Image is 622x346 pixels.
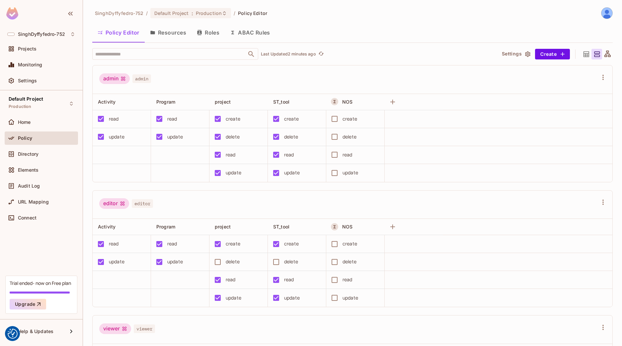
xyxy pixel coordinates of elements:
[284,276,294,283] div: read
[99,73,130,84] div: admin
[331,223,338,230] button: A Resource Set is a dynamically conditioned resource, defined by real-time criteria.
[134,324,155,333] span: viewer
[226,294,241,302] div: update
[331,98,338,105] button: A Resource Set is a dynamically conditioned resource, defined by real-time criteria.
[215,224,231,229] span: project
[18,167,39,173] span: Elements
[226,276,236,283] div: read
[9,96,43,102] span: Default Project
[167,240,177,247] div: read
[18,215,37,220] span: Connect
[92,24,145,41] button: Policy Editor
[342,99,352,105] span: NOS
[10,299,46,309] button: Upgrade
[284,133,298,140] div: delete
[273,99,289,105] span: ST_tool
[191,11,194,16] span: :
[10,280,71,286] div: Trial ended- now on Free plan
[316,50,325,58] span: Click to refresh data
[167,133,183,140] div: update
[343,258,356,265] div: delete
[146,10,148,16] li: /
[18,329,53,334] span: Help & Updates
[261,51,316,57] p: Last Updated 2 minutes ago
[343,240,357,247] div: create
[109,115,119,123] div: read
[318,51,324,57] span: refresh
[18,199,49,205] span: URL Mapping
[109,240,119,247] div: read
[284,240,299,247] div: create
[18,120,31,125] span: Home
[156,99,175,105] span: Program
[343,169,358,176] div: update
[8,329,18,339] img: Revisit consent button
[273,224,289,229] span: ST_tool
[499,49,532,59] button: Settings
[601,8,612,19] img: Pedro Brito
[145,24,192,41] button: Resources
[18,62,42,67] span: Monitoring
[99,198,129,209] div: editor
[234,10,235,16] li: /
[196,10,222,16] span: Production
[226,240,240,247] div: create
[18,46,37,51] span: Projects
[226,258,240,265] div: delete
[167,258,183,265] div: update
[99,323,131,334] div: viewer
[192,24,225,41] button: Roles
[167,115,177,123] div: read
[8,329,18,339] button: Consent Preferences
[343,151,352,158] div: read
[284,294,300,302] div: update
[18,32,65,37] span: Workspace: SinghDyffyfedro-752
[18,78,37,83] span: Settings
[317,50,325,58] button: refresh
[18,151,39,157] span: Directory
[284,169,300,176] div: update
[284,151,294,158] div: read
[95,10,143,16] span: the active workspace
[535,49,570,59] button: Create
[343,133,356,140] div: delete
[284,258,298,265] div: delete
[156,224,175,229] span: Program
[226,169,241,176] div: update
[247,49,256,59] button: Open
[9,104,32,109] span: Production
[343,294,358,302] div: update
[18,135,32,141] span: Policy
[98,224,116,229] span: Activity
[132,199,153,208] span: editor
[226,115,240,123] div: create
[342,224,352,229] span: NOS
[225,24,275,41] button: ABAC Rules
[98,99,116,105] span: Activity
[226,151,236,158] div: read
[109,133,124,140] div: update
[284,115,299,123] div: create
[109,258,124,265] div: update
[238,10,267,16] span: Policy Editor
[18,183,40,189] span: Audit Log
[132,74,151,83] span: admin
[343,115,357,123] div: create
[343,276,352,283] div: read
[6,7,18,20] img: SReyMgAAAABJRU5ErkJggg==
[154,10,189,16] span: Default Project
[215,99,231,105] span: project
[226,133,240,140] div: delete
